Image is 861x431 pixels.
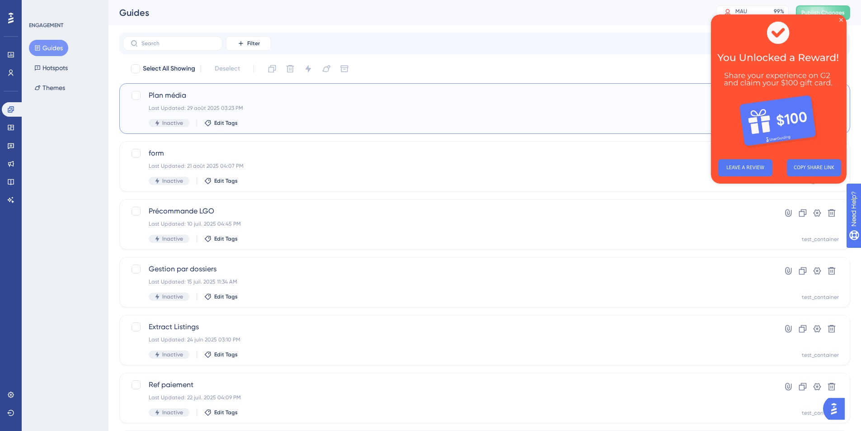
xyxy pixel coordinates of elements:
[774,8,784,15] div: 99 %
[214,351,238,358] span: Edit Tags
[29,60,73,76] button: Hotspots
[149,104,748,112] div: Last Updated: 29 août 2025 03:23 PM
[149,90,748,101] span: Plan média
[802,351,839,359] div: test_container
[801,9,845,16] span: Publish Changes
[204,351,238,358] button: Edit Tags
[204,119,238,127] button: Edit Tags
[214,177,238,185] span: Edit Tags
[162,351,183,358] span: Inactive
[162,409,183,416] span: Inactive
[29,80,71,96] button: Themes
[214,235,238,242] span: Edit Tags
[214,293,238,300] span: Edit Tags
[796,5,850,20] button: Publish Changes
[215,63,240,74] span: Deselect
[21,2,56,13] span: Need Help?
[149,162,748,170] div: Last Updated: 21 août 2025 04:07 PM
[149,336,748,343] div: Last Updated: 24 juin 2025 03:10 PM
[204,409,238,416] button: Edit Tags
[29,40,68,56] button: Guides
[247,40,260,47] span: Filter
[735,8,747,15] div: MAU
[7,145,61,162] button: LEAVE A REVIEW
[162,119,183,127] span: Inactive
[214,409,238,416] span: Edit Tags
[149,322,748,332] span: Extract Listings
[119,6,694,19] div: Guides
[141,40,215,47] input: Search
[149,220,748,227] div: Last Updated: 10 juil. 2025 04:45 PM
[226,36,271,51] button: Filter
[149,264,748,275] span: Gestion par dossiers
[802,409,839,417] div: test_container
[204,293,238,300] button: Edit Tags
[149,206,748,217] span: Précommande LGO
[214,119,238,127] span: Edit Tags
[162,177,183,185] span: Inactive
[128,4,132,7] div: Close Preview
[76,145,130,162] button: COPY SHARE LINK
[802,294,839,301] div: test_container
[149,379,748,390] span: Ref paiement
[823,395,850,422] iframe: UserGuiding AI Assistant Launcher
[149,394,748,401] div: Last Updated: 22 juil. 2025 04:09 PM
[802,236,839,243] div: test_container
[149,148,748,159] span: form
[204,235,238,242] button: Edit Tags
[207,61,248,77] button: Deselect
[162,235,183,242] span: Inactive
[204,177,238,185] button: Edit Tags
[162,293,183,300] span: Inactive
[149,278,748,285] div: Last Updated: 15 juil. 2025 11:34 AM
[143,63,195,74] span: Select All Showing
[29,22,63,29] div: ENGAGEMENT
